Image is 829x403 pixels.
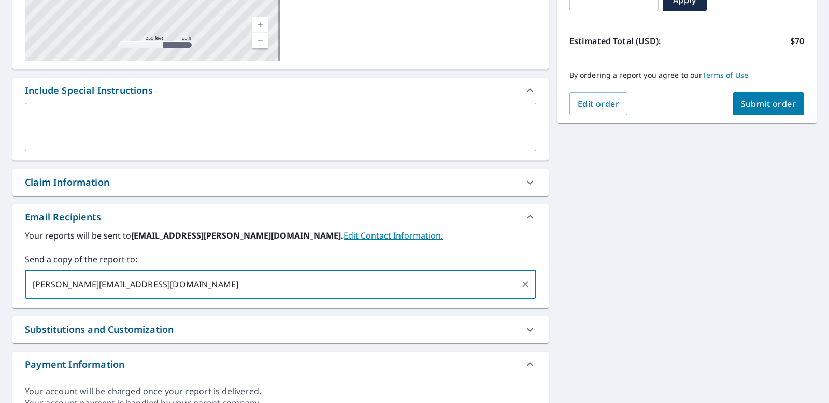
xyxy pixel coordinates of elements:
[569,71,804,80] p: By ordering a report you agree to our
[569,92,628,115] button: Edit order
[25,210,101,224] div: Email Recipients
[344,230,443,241] a: EditContactInfo
[12,316,549,343] div: Substitutions and Customization
[25,357,124,371] div: Payment Information
[25,84,153,98] div: Include Special Instructions
[12,169,549,196] div: Claim Information
[578,98,620,109] span: Edit order
[25,229,536,242] label: Your reports will be sent to
[25,323,174,337] div: Substitutions and Customization
[741,98,796,109] span: Submit order
[518,277,533,291] button: Clear
[12,78,549,103] div: Include Special Instructions
[25,385,536,397] div: Your account will be charged once your report is delivered.
[131,230,344,241] b: [EMAIL_ADDRESS][PERSON_NAME][DOMAIN_NAME].
[703,70,749,80] a: Terms of Use
[12,204,549,229] div: Email Recipients
[252,17,268,33] a: Current Level 17, Zoom In
[25,253,536,266] label: Send a copy of the report to:
[25,175,109,189] div: Claim Information
[790,35,804,47] p: $70
[733,92,805,115] button: Submit order
[12,352,549,377] div: Payment Information
[569,35,687,47] p: Estimated Total (USD):
[252,33,268,48] a: Current Level 17, Zoom Out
